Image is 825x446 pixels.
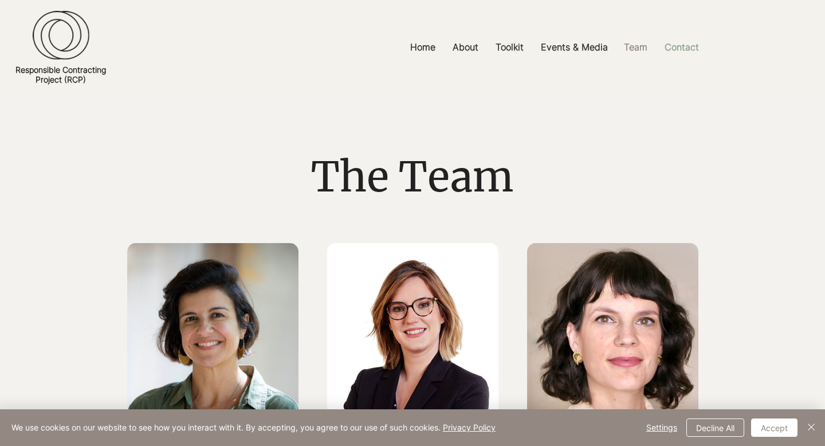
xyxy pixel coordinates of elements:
span: The Team [311,151,514,203]
a: Contact [656,34,708,60]
a: About [444,34,487,60]
p: Home [404,34,441,60]
a: Toolkit [487,34,532,60]
nav: Site [285,34,825,60]
a: Team [615,34,656,60]
p: Contact [659,34,705,60]
img: Close [804,420,818,434]
a: Events & Media [532,34,615,60]
button: Accept [751,418,797,437]
p: Toolkit [490,34,529,60]
button: Decline All [686,418,744,437]
span: We use cookies on our website to see how you interact with it. By accepting, you agree to our use... [11,422,496,433]
a: Responsible ContractingProject (RCP) [15,65,106,84]
p: Events & Media [535,34,614,60]
a: Home [402,34,444,60]
p: Team [618,34,653,60]
button: Close [804,418,818,437]
span: Settings [646,419,677,436]
p: About [447,34,484,60]
a: Privacy Policy [443,422,496,432]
